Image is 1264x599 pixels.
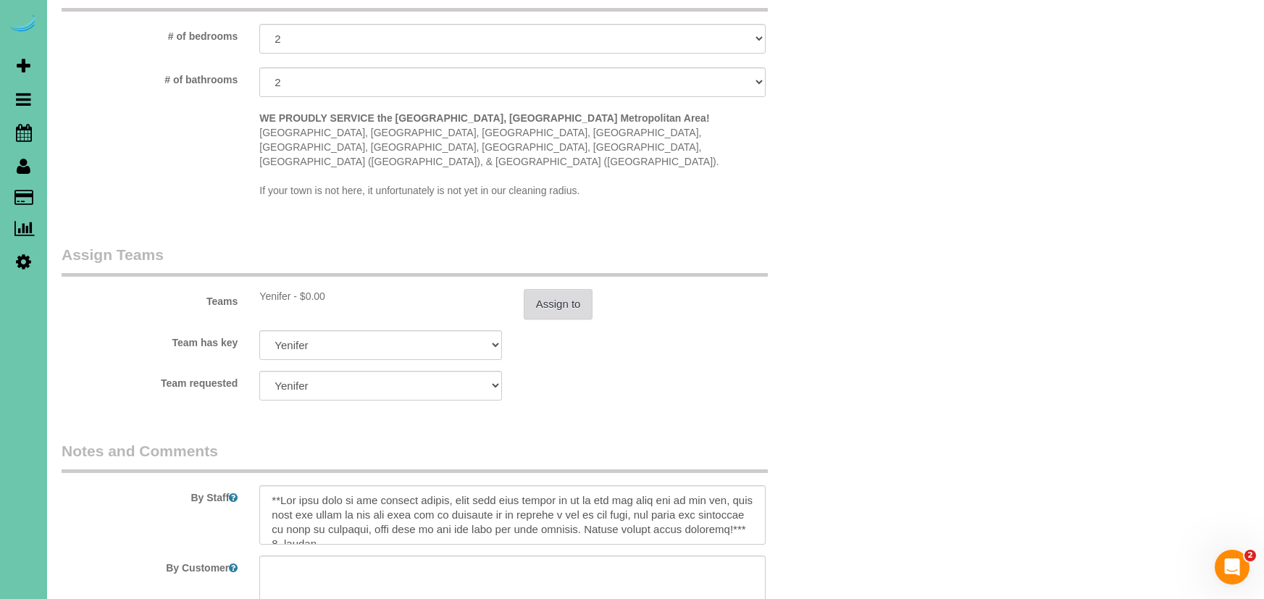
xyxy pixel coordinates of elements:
[51,289,248,309] label: Teams
[62,440,768,473] legend: Notes and Comments
[1244,550,1256,561] span: 2
[524,289,593,319] button: Assign to
[9,14,38,35] img: Automaid Logo
[51,67,248,87] label: # of bathrooms
[51,330,248,350] label: Team has key
[51,24,248,43] label: # of bedrooms
[51,485,248,505] label: By Staff
[51,371,248,390] label: Team requested
[62,244,768,277] legend: Assign Teams
[1215,550,1250,585] iframe: Intercom live chat
[259,111,766,198] p: [GEOGRAPHIC_DATA], [GEOGRAPHIC_DATA], [GEOGRAPHIC_DATA], [GEOGRAPHIC_DATA], [GEOGRAPHIC_DATA], [G...
[259,112,709,124] strong: WE PROUDLY SERVICE the [GEOGRAPHIC_DATA], [GEOGRAPHIC_DATA] Metropolitan Area!
[51,556,248,575] label: By Customer
[259,289,501,303] div: 3.25 hours x $0.00/hour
